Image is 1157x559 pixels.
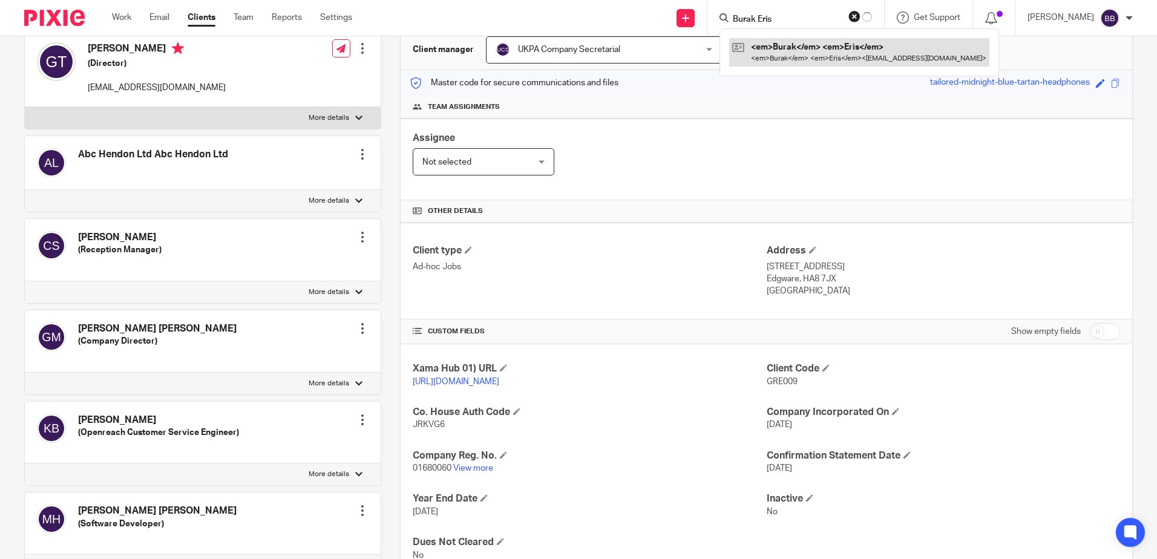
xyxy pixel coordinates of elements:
img: svg%3E [37,322,66,351]
button: Clear [848,10,860,22]
a: View more [453,464,493,472]
p: More details [309,196,349,206]
a: Team [234,11,254,24]
span: JRKVG6 [413,420,445,429]
p: [EMAIL_ADDRESS][DOMAIN_NAME] [88,82,226,94]
h4: Company Incorporated On [767,406,1120,419]
span: Not selected [422,158,471,166]
a: Clients [188,11,215,24]
p: More details [309,287,349,297]
h4: Abc Hendon Ltd Abc Hendon Ltd [78,148,228,161]
img: svg%3E [1100,8,1119,28]
p: More details [309,379,349,388]
span: Team assignments [428,102,500,112]
h5: (Reception Manager) [78,244,162,256]
h4: [PERSON_NAME] [78,414,239,427]
img: svg%3E [37,148,66,177]
h4: Client Code [767,362,1120,375]
a: Settings [320,11,352,24]
img: svg%3E [496,42,510,57]
h5: (Openreach Customer Service Engineer) [78,427,239,439]
h4: Confirmation Statement Date [767,449,1120,462]
img: svg%3E [37,231,66,260]
a: [URL][DOMAIN_NAME] [413,378,499,386]
label: Show empty fields [1011,325,1081,338]
h5: (Company Director) [78,335,237,347]
span: Get Support [914,13,960,22]
span: [DATE] [413,508,438,516]
span: [DATE] [767,420,792,429]
div: tailored-midnight-blue-tartan-headphones [930,76,1090,90]
h4: Year End Date [413,492,766,505]
svg: Results are loading [862,12,872,22]
span: UKPA Company Secretarial [518,45,620,54]
input: Search [732,15,841,25]
h4: Company Reg. No. [413,449,766,462]
p: More details [309,469,349,479]
a: Reports [272,11,302,24]
p: [STREET_ADDRESS] [767,261,1120,273]
h4: Dues Not Cleared [413,536,766,549]
h4: Inactive [767,492,1120,505]
p: Edgware, HA8 7JX [767,273,1120,285]
span: No [767,508,778,516]
h4: Co. House Auth Code [413,406,766,419]
h4: [PERSON_NAME] [78,231,162,244]
img: svg%3E [37,505,66,534]
h4: [PERSON_NAME] [88,42,226,57]
a: Email [149,11,169,24]
i: Primary [172,42,184,54]
h4: Address [767,244,1120,257]
span: GRE009 [767,378,798,386]
img: svg%3E [37,42,76,81]
span: 01680060 [413,464,451,472]
span: [DATE] [767,464,792,472]
img: svg%3E [37,414,66,443]
p: Master code for secure communications and files [410,77,618,89]
h4: [PERSON_NAME] [PERSON_NAME] [78,322,237,335]
h3: Client manager [413,44,474,56]
span: Other details [428,206,483,216]
h4: [PERSON_NAME] [PERSON_NAME] [78,505,237,517]
img: Pixie [24,10,85,26]
h5: (Software Developer) [78,518,237,530]
span: Assignee [413,133,455,143]
h5: (Director) [88,57,226,70]
p: [GEOGRAPHIC_DATA] [767,285,1120,297]
h4: Xama Hub 01) URL [413,362,766,375]
p: [PERSON_NAME] [1028,11,1094,24]
h4: CUSTOM FIELDS [413,327,766,336]
p: More details [309,113,349,123]
a: Work [112,11,131,24]
h4: Client type [413,244,766,257]
p: Ad-hoc Jobs [413,261,766,273]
